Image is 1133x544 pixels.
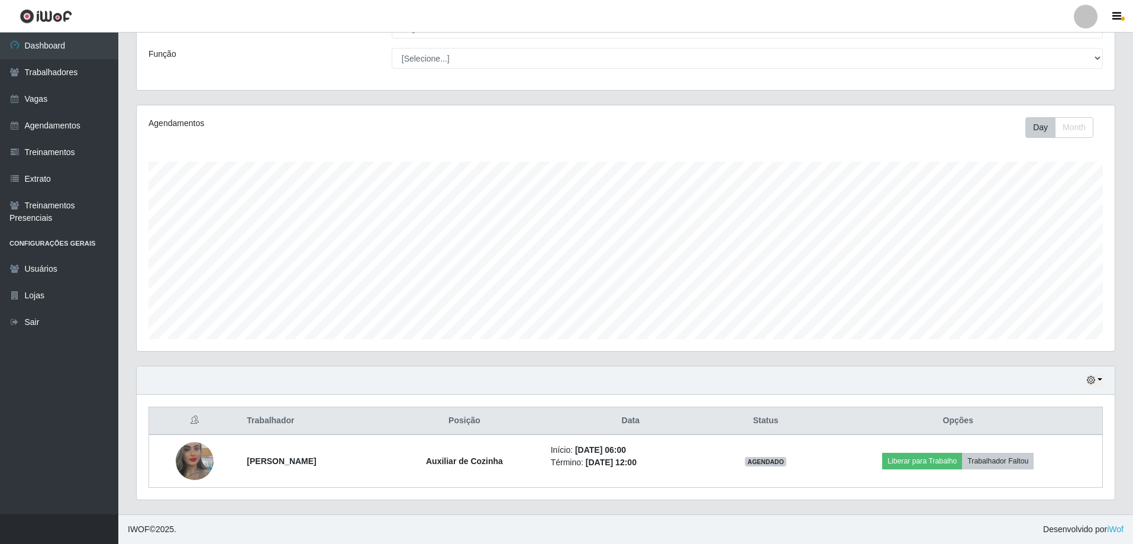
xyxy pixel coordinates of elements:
[814,407,1103,435] th: Opções
[128,523,176,536] span: © 2025 .
[718,407,814,435] th: Status
[240,407,385,435] th: Trabalhador
[551,456,711,469] li: Término:
[426,456,503,466] strong: Auxiliar de Cozinha
[1043,523,1124,536] span: Desenvolvido por
[575,445,626,455] time: [DATE] 06:00
[1025,117,1055,138] button: Day
[882,453,962,469] button: Liberar para Trabalho
[1025,117,1093,138] div: First group
[176,427,214,495] img: 1653531676872.jpeg
[544,407,718,435] th: Data
[551,444,711,456] li: Início:
[149,48,176,60] label: Função
[149,117,536,130] div: Agendamentos
[586,458,637,467] time: [DATE] 12:00
[1025,117,1103,138] div: Toolbar with button groups
[385,407,544,435] th: Posição
[128,524,150,534] span: IWOF
[745,457,786,466] span: AGENDADO
[1055,117,1093,138] button: Month
[20,9,72,24] img: CoreUI Logo
[962,453,1034,469] button: Trabalhador Faltou
[1107,524,1124,534] a: iWof
[247,456,316,466] strong: [PERSON_NAME]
